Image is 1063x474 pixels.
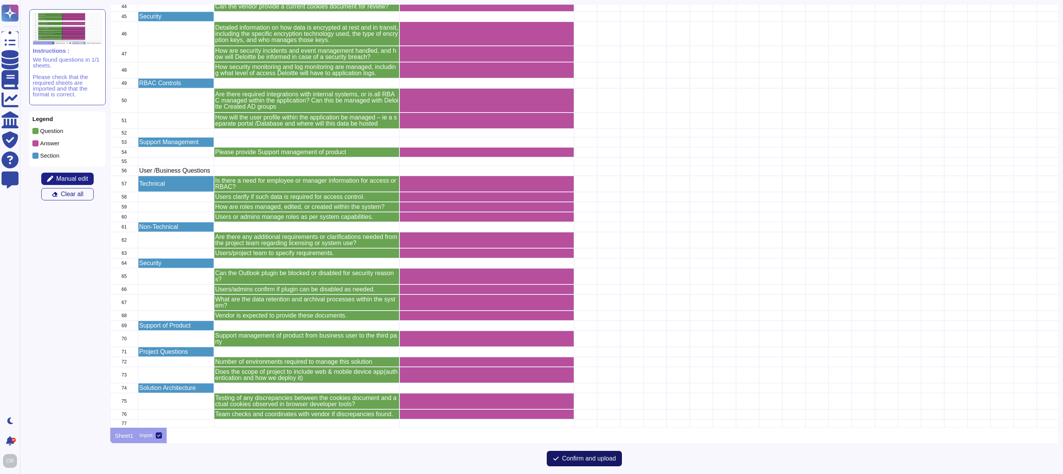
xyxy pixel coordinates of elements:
[215,286,398,292] p: Users/admins confirm if plugin can be disabled as needed.
[110,311,138,321] div: 68
[140,433,153,438] div: Import
[110,321,138,331] div: 69
[139,224,213,230] p: Non-Technical
[110,419,138,428] div: 77
[110,12,138,22] div: 45
[110,202,138,212] div: 59
[110,383,138,393] div: 74
[215,204,398,210] p: How are roles managed, edited, or created within the system?
[40,153,59,158] p: Section
[110,258,138,268] div: 64
[2,452,22,469] button: user
[215,395,398,407] p: Testing of any discrepancies between the cookies document and actual cookies observed in browser ...
[110,176,138,192] div: 57
[110,5,1058,428] div: grid
[215,114,398,127] p: How will the user profile within the application be managed – ie a separate portal /Database and ...
[110,248,138,258] div: 63
[110,147,138,157] div: 54
[32,116,103,122] p: Legend
[110,222,138,232] div: 61
[110,409,138,419] div: 76
[110,88,138,113] div: 50
[215,48,398,60] p: How are security incidents and event management handled, and how will Deloitte be informed in cas...
[110,166,138,176] div: 56
[215,296,398,309] p: What are the data retention and archival processes within the system?
[33,13,102,45] img: instruction
[215,64,398,76] p: How security monitoring and log monitoring are managed, including what level of access Deloitte w...
[215,234,398,246] p: Are there any additional requirements or clarifications needed from the project team regarding li...
[110,232,138,248] div: 62
[215,194,398,200] p: Users clarify if such data is required for access control.
[547,451,622,466] button: Confirm and upload
[215,313,398,319] p: Vendor is expected to provide these documents.
[56,176,88,182] span: Manual edit
[3,454,17,468] img: user
[33,57,102,97] p: We found questions in 1/1 sheets. Please check that the required sheets are imported and that the...
[215,149,398,155] p: Please provide Support management of product
[110,212,138,222] div: 60
[110,129,138,137] div: 52
[110,347,138,357] div: 71
[139,349,213,355] p: Project Questions
[139,385,213,391] p: Solution Architecture
[139,139,213,145] p: Support Management
[110,22,138,46] div: 46
[215,359,398,365] p: Number of environments required to manage this solution
[110,113,138,129] div: 51
[61,191,84,197] span: Clear all
[215,250,398,256] p: Users/project team to specify requirements.
[110,78,138,88] div: 49
[110,137,138,147] div: 53
[215,369,398,381] p: Does the scope of project to include web & mobile device app(authentication and how we deploy it)
[215,333,398,345] p: Support management of product from business user to the third party
[11,438,16,442] div: 9+
[40,128,63,134] p: Question
[110,46,138,62] div: 47
[215,214,398,220] p: Users or admins manage roles as per system capabilities.
[110,367,138,383] div: 73
[215,25,398,43] p: Detailed information on how data is encrypted at rest and in transit, including the specific encr...
[139,181,213,187] p: Technical
[110,331,138,347] div: 70
[139,80,213,86] p: RBAC Controls
[110,157,138,166] div: 55
[33,48,102,54] p: Instructions :
[215,270,398,282] p: Can the Outlook plugin be blocked or disabled for security reasons?
[110,268,138,284] div: 65
[40,140,59,146] p: Answer
[562,456,616,462] span: Confirm and upload
[41,173,94,185] button: Manual edit
[41,188,94,200] button: Clear all
[110,393,138,409] div: 75
[110,294,138,311] div: 67
[215,91,398,110] p: Are there required integrations with internal systems, or is all RBAC managed within the applicat...
[139,13,213,20] p: Security
[115,433,133,439] p: Sheet1
[215,178,398,190] p: Is there a need for employee or manager information for access or RBAC?
[110,192,138,202] div: 58
[110,357,138,367] div: 72
[139,323,213,329] p: Support of Product
[139,168,213,174] p: User /Business Questions
[110,2,138,12] div: 44
[139,260,213,266] p: Security
[215,3,398,10] p: Can the vendor provide a current cookies document for review?
[110,62,138,78] div: 48
[215,411,398,417] p: Team checks and coordinates with vendor if discrepancies found.
[110,284,138,294] div: 66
